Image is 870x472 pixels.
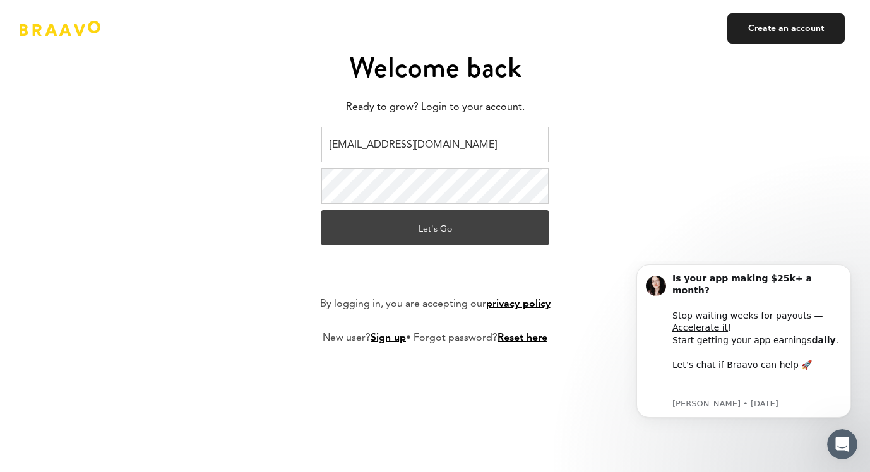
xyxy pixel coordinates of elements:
[617,261,870,466] iframe: Intercom notifications message
[92,9,138,20] span: Support
[498,333,547,343] a: Reset here
[727,13,845,44] a: Create an account
[827,429,857,459] iframe: Intercom live chat
[321,210,549,245] button: Let's Go
[486,299,551,309] a: privacy policy
[323,331,547,346] p: New user? • Forgot password?
[321,127,549,162] input: Email
[72,98,798,117] p: Ready to grow? Login to your account.
[371,333,406,343] a: Sign up
[349,45,521,88] span: Welcome back
[320,297,551,312] p: By logging in, you are accepting our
